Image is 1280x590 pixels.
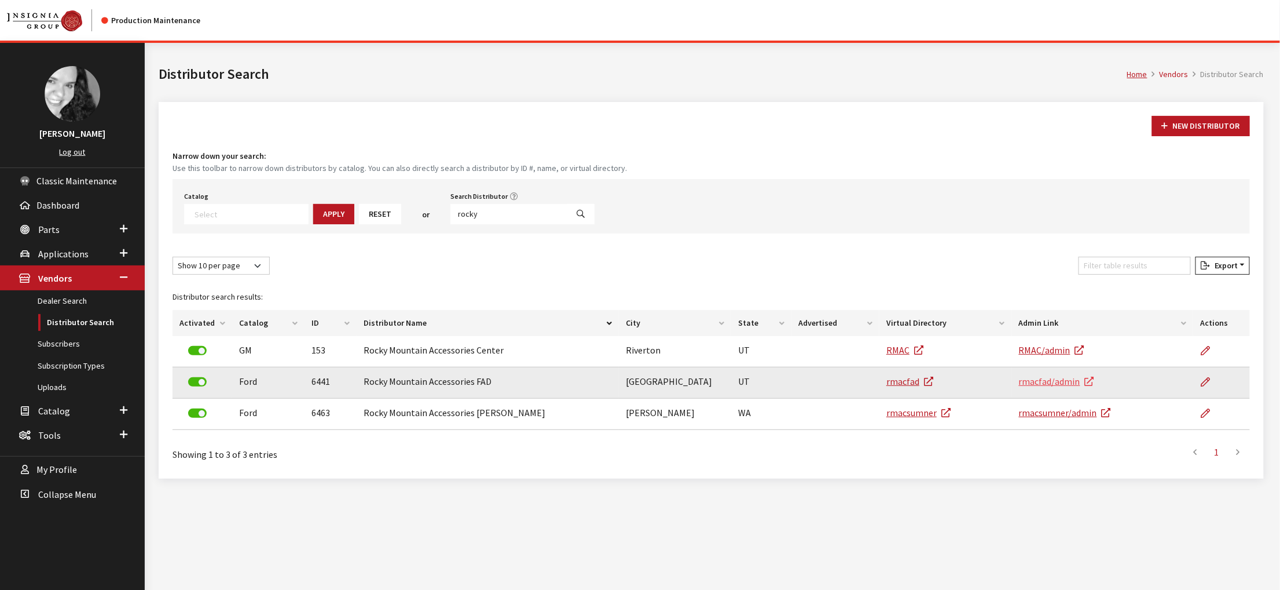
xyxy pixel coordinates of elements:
[450,191,508,202] label: Search Distributor
[619,399,731,430] td: [PERSON_NAME]
[173,284,1250,310] caption: Distributor search results:
[38,224,60,235] span: Parts
[1189,68,1264,81] li: Distributor Search
[38,429,61,441] span: Tools
[731,367,791,399] td: UT
[1206,440,1227,464] a: 1
[45,66,100,122] img: Khrystal Dorton
[173,310,232,336] th: Activated: activate to sort column ascending
[886,376,933,387] a: rmacfad
[173,162,1250,174] small: Use this toolbar to narrow down distributors by catalog. You can also directly search a distribut...
[101,14,200,27] div: Production Maintenance
[232,336,305,367] td: GM
[36,199,79,211] span: Dashboard
[1012,310,1193,336] th: Admin Link: activate to sort column ascending
[1079,257,1191,275] input: Filter table results
[886,344,923,356] a: RMAC
[7,9,101,31] a: Insignia Group logo
[159,64,1127,85] h1: Distributor Search
[1019,376,1094,387] a: rmacfad/admin
[184,204,309,224] span: Select
[12,126,133,140] h3: [PERSON_NAME]
[36,175,117,187] span: Classic Maintenance
[232,399,305,430] td: Ford
[195,209,308,219] textarea: Search
[359,204,401,224] button: Reset
[450,204,567,224] input: Search
[173,439,613,461] div: Showing 1 to 3 of 3 entries
[1200,336,1220,365] a: Edit Distributor
[731,310,791,336] th: State: activate to sort column ascending
[619,367,731,399] td: [GEOGRAPHIC_DATA]
[1152,116,1250,136] button: New Distributor
[188,346,207,355] label: Deactivate Dealer
[38,489,96,500] span: Collapse Menu
[1200,367,1220,396] a: Edit Distributor
[1195,257,1250,275] button: Export
[1127,69,1147,79] a: Home
[173,150,1250,162] h4: Narrow down your search:
[232,367,305,399] td: Ford
[357,367,619,399] td: Rocky Mountain Accessories FAD
[357,310,619,336] th: Distributor Name: activate to sort column descending
[357,336,619,367] td: Rocky Mountain Accessories Center
[38,273,72,285] span: Vendors
[567,204,595,224] button: Search
[38,248,89,260] span: Applications
[886,407,951,418] a: rmacsumner
[791,310,879,336] th: Advertised: activate to sort column ascending
[422,209,430,221] span: or
[7,10,82,31] img: Catalog Maintenance
[731,336,791,367] td: UT
[232,310,305,336] th: Catalog: activate to sort column ascending
[619,310,731,336] th: City: activate to sort column ascending
[184,191,208,202] label: Catalog
[60,147,86,157] a: Log out
[1147,68,1189,81] li: Vendors
[305,399,357,430] td: 6463
[1210,260,1238,271] span: Export
[1019,407,1111,418] a: rmacsumner/admin
[313,204,354,224] button: Apply
[1193,310,1250,336] th: Actions
[879,310,1012,336] th: Virtual Directory: activate to sort column ascending
[731,399,791,430] td: WA
[305,336,357,367] td: 153
[357,399,619,430] td: Rocky Mountain Accessories [PERSON_NAME]
[305,367,357,399] td: 6441
[1200,399,1220,428] a: Edit Distributor
[188,409,207,418] label: Deactivate Dealer
[188,377,207,387] label: Deactivate Dealer
[36,464,77,476] span: My Profile
[619,336,731,367] td: Riverton
[305,310,357,336] th: ID: activate to sort column ascending
[38,405,70,417] span: Catalog
[1019,344,1084,356] a: RMAC/admin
